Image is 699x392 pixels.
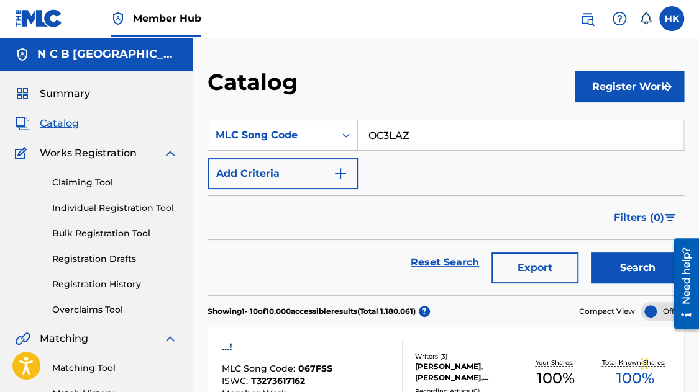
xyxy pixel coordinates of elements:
img: Works Registration [15,146,31,161]
img: f7272a7cc735f4ea7f67.svg [659,79,674,94]
img: search [580,11,595,26]
img: expand [163,331,178,346]
a: Claiming Tool [52,176,178,189]
span: Works Registration [40,146,137,161]
span: Catalog [40,116,79,131]
a: Matching Tool [52,362,178,375]
img: 9d2ae6d4665cec9f34b9.svg [333,166,348,181]
img: Matching [15,331,30,346]
span: Summary [40,86,90,101]
div: [PERSON_NAME], [PERSON_NAME], [PERSON_NAME] [414,361,516,383]
button: Export [491,252,578,283]
img: expand [163,146,178,161]
img: Summary [15,86,30,101]
div: Writers ( 3 ) [414,352,516,361]
span: ? [419,306,430,317]
span: 100 % [537,367,575,390]
a: Public Search [575,6,600,31]
a: CatalogCatalog [15,116,79,131]
span: 100 % [616,367,654,390]
div: MLC Song Code [216,128,327,143]
img: MLC Logo [15,9,63,27]
a: Reset Search [404,249,485,276]
span: Matching [40,331,88,346]
span: T3273617162 [251,375,305,386]
iframe: Chat Widget [637,332,699,392]
button: Add Criteria [208,158,358,189]
span: Filters ( 0 ) [614,210,664,225]
div: ...! [222,340,392,355]
img: Top Rightsholder [111,11,126,26]
iframe: Resource Center [664,233,699,333]
img: Catalog [15,116,30,131]
div: Træk [641,345,648,382]
button: Register Work [575,71,684,102]
h2: Catalog [208,68,304,96]
div: Help [607,6,632,31]
span: ISWC : [222,375,251,386]
a: Registration Drafts [52,252,178,265]
img: filter [665,214,675,221]
button: Filters (0) [606,202,684,233]
span: Member Hub [133,11,201,25]
form: Search Form [208,120,684,295]
button: Search [591,252,684,283]
span: Compact View [579,306,635,317]
div: Notifications [639,12,652,25]
span: MLC Song Code : [222,363,298,374]
img: Accounts [15,47,30,62]
a: Overclaims Tool [52,303,178,316]
span: 067FSS [298,363,332,374]
a: Individual Registration Tool [52,202,178,215]
p: Showing 1 - 10 of 10.000 accessible results (Total 1.180.061 ) [208,306,416,317]
a: Bulk Registration Tool [52,227,178,240]
div: User Menu [659,6,684,31]
img: help [612,11,627,26]
p: Your Shares: [535,358,576,367]
a: Registration History [52,278,178,291]
a: SummarySummary [15,86,90,101]
div: Chat-widget [637,332,699,392]
p: Total Known Shares: [601,358,668,367]
h5: N C B SCANDINAVIA [37,47,178,61]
